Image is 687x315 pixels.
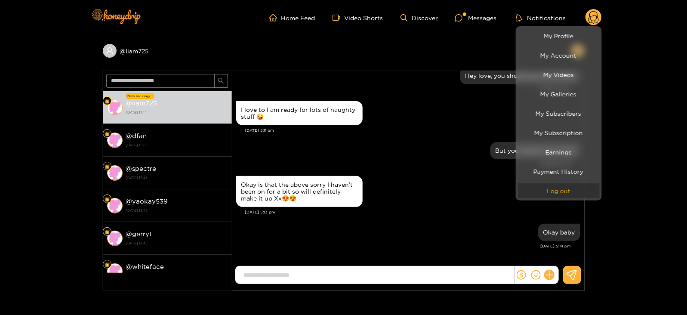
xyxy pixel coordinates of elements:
[518,125,600,140] a: My Subscription
[518,183,600,198] button: Log out
[518,164,600,179] a: Payment History
[518,145,600,160] a: Earnings
[518,106,600,121] a: My Subscribers
[518,67,600,82] a: My Videos
[518,48,600,63] a: My Account
[518,86,600,102] a: My Galleries
[518,28,600,43] a: My Profile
